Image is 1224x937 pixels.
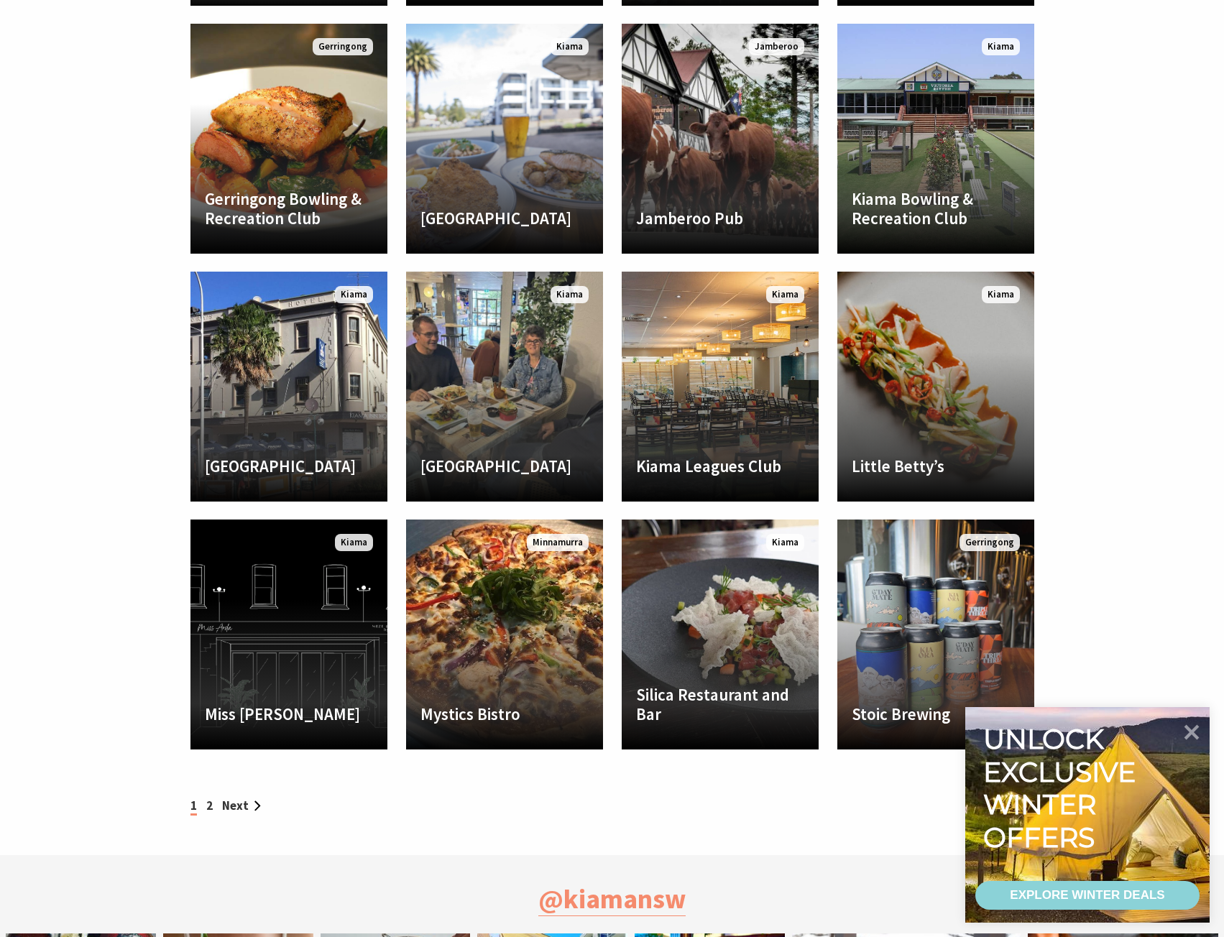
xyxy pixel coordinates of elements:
a: Another Image Used Mystics Bistro Minnamurra [406,520,603,749]
a: Another Image Used [GEOGRAPHIC_DATA] Kiama [406,24,603,254]
div: Unlock exclusive winter offers [983,723,1142,854]
a: Another Image Used [GEOGRAPHIC_DATA] Kiama [190,272,387,502]
span: Kiama [335,286,373,304]
a: Another Image Used Jamberoo Pub Jamberoo [622,24,819,254]
span: Gerringong [960,534,1020,552]
a: EXPLORE WINTER DEALS [975,881,1200,910]
a: Silica Restaurant and Bar Kiama [622,520,819,749]
a: Another Image Used Gerringong Bowling & Recreation Club Gerringong [190,24,387,254]
a: Another Image Used Miss [PERSON_NAME] Kiama [190,520,387,749]
a: @kiamansw [538,882,686,916]
span: Jamberoo [749,38,804,56]
h4: Jamberoo Pub [636,208,804,229]
h4: [GEOGRAPHIC_DATA] [205,456,373,476]
a: Kiama Leagues Club Kiama [622,272,819,502]
span: Kiama [766,286,804,304]
span: Kiama [335,534,373,552]
a: 2 [206,798,213,813]
div: EXPLORE WINTER DEALS [1010,881,1164,910]
h4: Kiama Leagues Club [636,456,804,476]
span: 1 [190,798,197,816]
h4: Mystics Bistro [420,704,589,724]
a: Another Image Used Kiama Bowling & Recreation Club Kiama [837,24,1034,254]
h4: Silica Restaurant and Bar [636,685,804,724]
span: Kiama [766,534,804,552]
span: Kiama [982,286,1020,304]
h4: Miss [PERSON_NAME] [205,704,373,724]
a: Next [222,798,261,813]
h4: [GEOGRAPHIC_DATA] [420,208,589,229]
a: Little Betty’s Kiama [837,272,1034,502]
span: Kiama [551,38,589,56]
h4: Kiama Bowling & Recreation Club [852,189,1020,229]
span: Minnamurra [527,534,589,552]
h4: [GEOGRAPHIC_DATA] [420,456,589,476]
a: [GEOGRAPHIC_DATA] Kiama [406,272,603,502]
h4: Stoic Brewing [852,704,1020,724]
h4: Gerringong Bowling & Recreation Club [205,189,373,229]
span: Kiama [551,286,589,304]
h4: Little Betty’s [852,456,1020,476]
a: Another Image Used Stoic Brewing Gerringong [837,520,1034,749]
span: Gerringong [313,38,373,56]
span: Kiama [982,38,1020,56]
